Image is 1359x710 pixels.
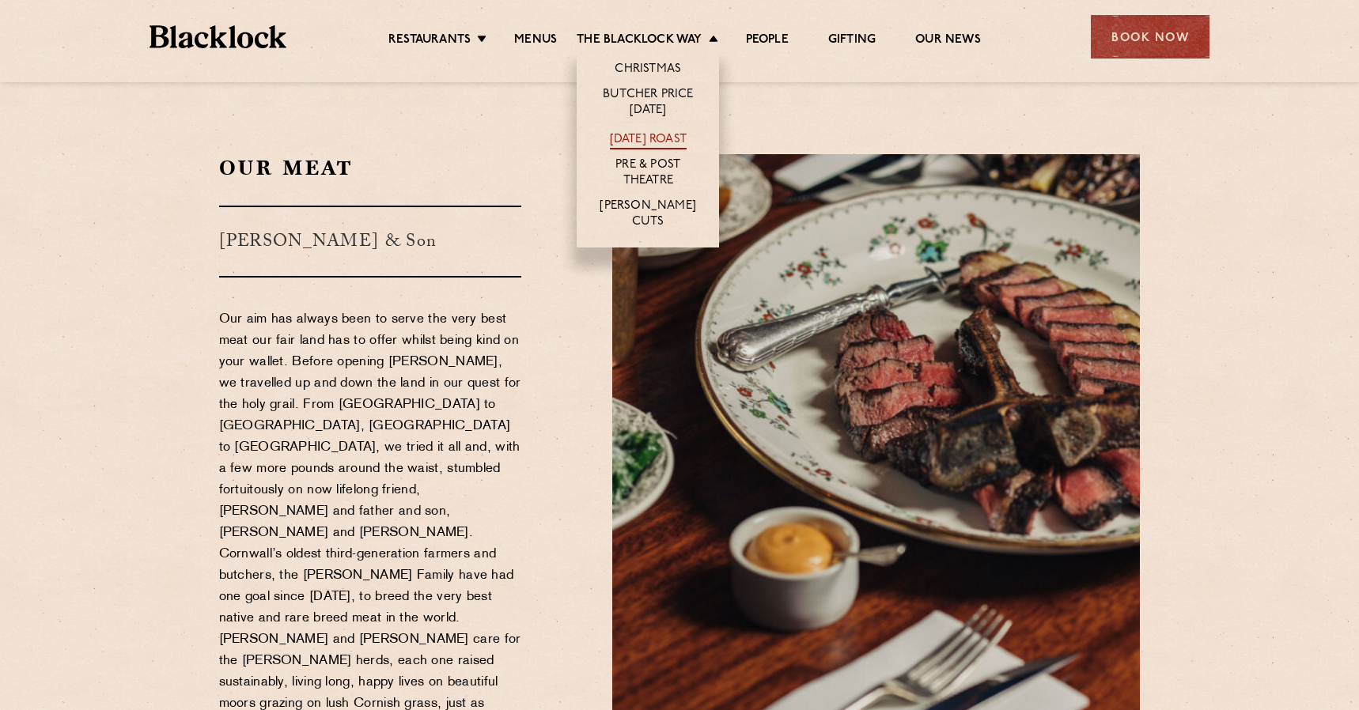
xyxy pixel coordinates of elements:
[915,32,981,50] a: Our News
[592,87,703,120] a: Butcher Price [DATE]
[592,198,703,232] a: [PERSON_NAME] Cuts
[746,32,789,50] a: People
[1091,15,1209,59] div: Book Now
[150,25,286,48] img: BL_Textured_Logo-footer-cropped.svg
[615,62,681,79] a: Christmas
[592,157,703,191] a: Pre & Post Theatre
[610,132,687,149] a: [DATE] Roast
[219,154,522,182] h2: Our Meat
[828,32,876,50] a: Gifting
[514,32,557,50] a: Menus
[388,32,471,50] a: Restaurants
[577,32,702,50] a: The Blacklock Way
[219,206,522,278] h3: [PERSON_NAME] & Son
